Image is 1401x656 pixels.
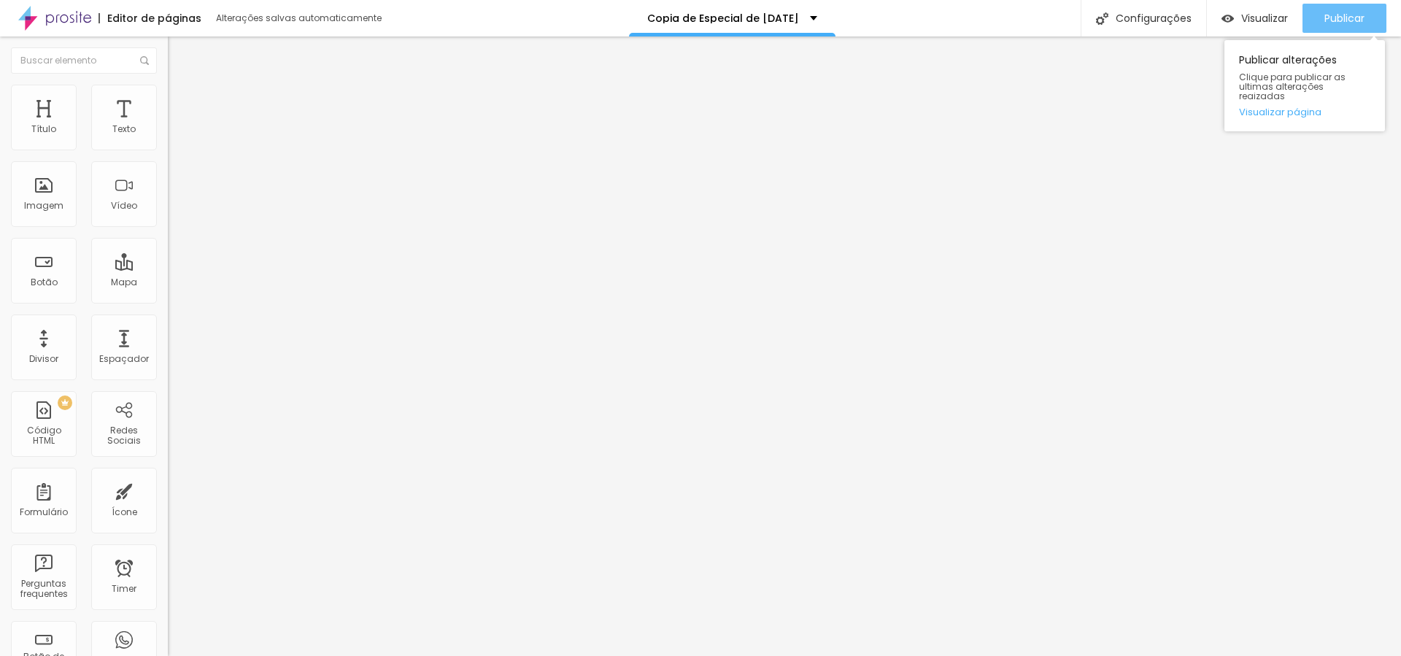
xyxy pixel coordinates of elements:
[1207,4,1302,33] button: Visualizar
[112,507,137,517] div: Ícone
[1239,107,1370,117] a: Visualizar página
[1221,12,1234,25] img: view-1.svg
[140,56,149,65] img: Icone
[29,354,58,364] div: Divisor
[15,425,72,447] div: Código HTML
[1224,40,1385,131] div: Publicar alterações
[168,36,1401,656] iframe: Editor
[31,124,56,134] div: Título
[1239,72,1370,101] span: Clique para publicar as ultimas alterações reaizadas
[11,47,157,74] input: Buscar elemento
[1096,12,1108,25] img: Icone
[99,354,149,364] div: Espaçador
[15,579,72,600] div: Perguntas frequentes
[216,14,384,23] div: Alterações salvas automaticamente
[1324,12,1365,24] span: Publicar
[647,13,799,23] p: Copia de Especial de [DATE]
[112,584,136,594] div: Timer
[20,507,68,517] div: Formulário
[1241,12,1288,24] span: Visualizar
[112,124,136,134] div: Texto
[95,425,153,447] div: Redes Sociais
[31,277,58,288] div: Botão
[111,201,137,211] div: Vídeo
[1302,4,1386,33] button: Publicar
[99,13,201,23] div: Editor de páginas
[111,277,137,288] div: Mapa
[24,201,63,211] div: Imagem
